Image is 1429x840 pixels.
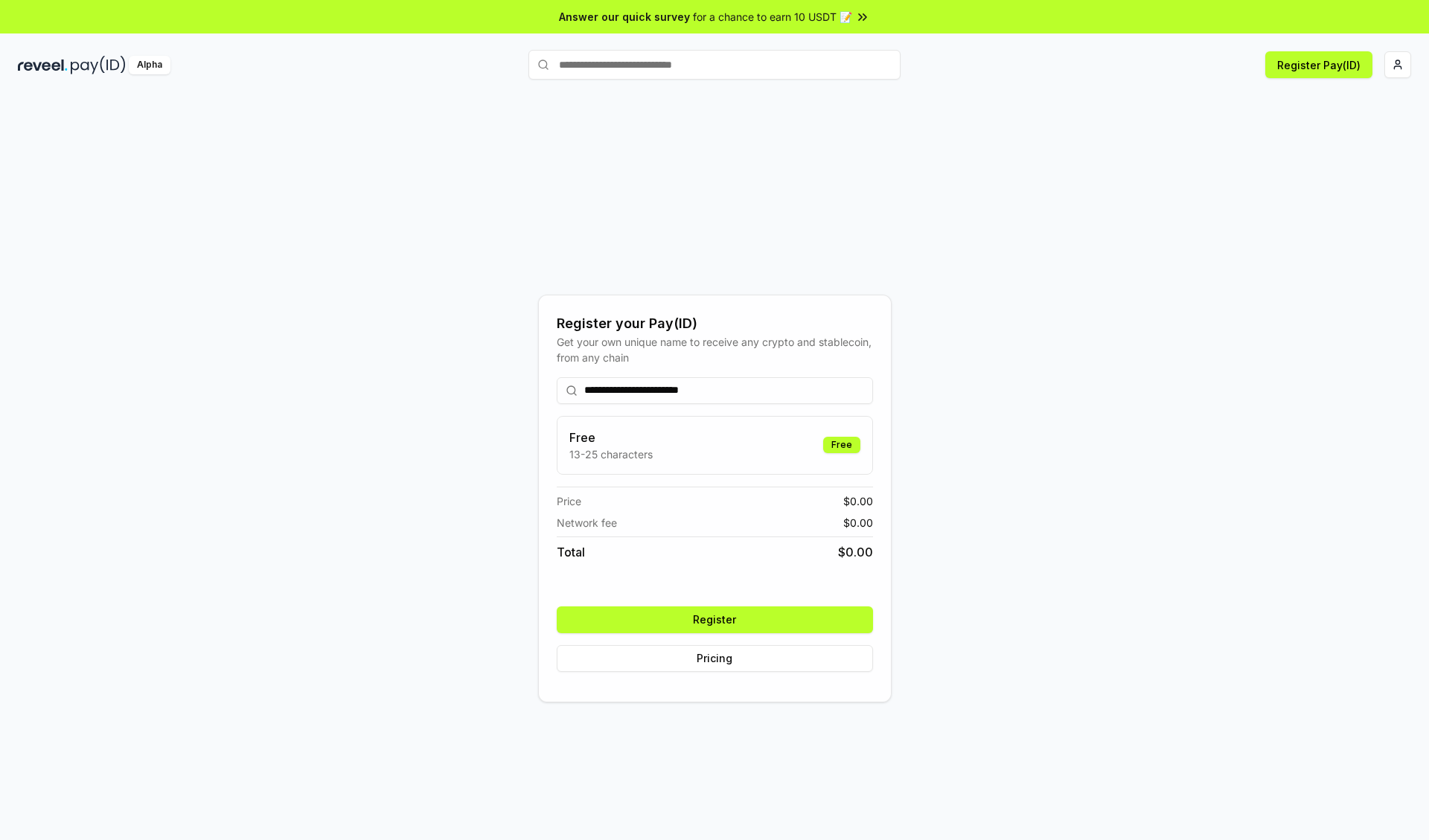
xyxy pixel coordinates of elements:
[569,446,653,462] p: 13-25 characters
[71,56,126,74] img: pay_id
[18,56,68,74] img: reveel_dark
[557,606,873,633] button: Register
[843,493,873,509] span: $ 0.00
[838,543,873,561] span: $ 0.00
[557,334,873,365] div: Get your own unique name to receive any crypto and stablecoin, from any chain
[557,493,581,509] span: Price
[1265,51,1372,78] button: Register Pay(ID)
[557,515,617,530] span: Network fee
[557,543,585,561] span: Total
[129,56,170,74] div: Alpha
[823,437,860,453] div: Free
[569,429,653,446] h3: Free
[843,515,873,530] span: $ 0.00
[693,9,852,25] span: for a chance to earn 10 USDT 📝
[557,313,873,334] div: Register your Pay(ID)
[559,9,690,25] span: Answer our quick survey
[557,645,873,672] button: Pricing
